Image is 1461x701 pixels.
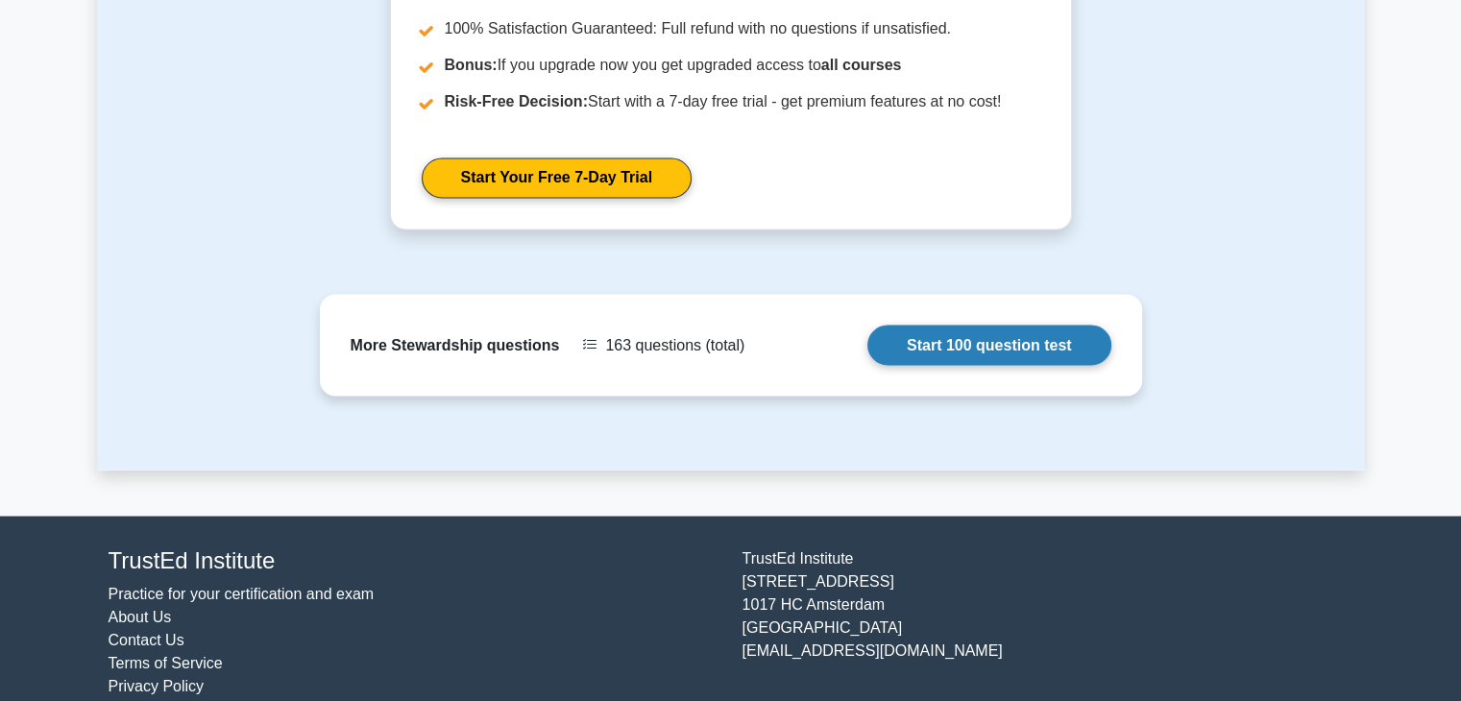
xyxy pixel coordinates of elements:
a: Privacy Policy [109,677,205,693]
a: Practice for your certification and exam [109,585,375,601]
a: About Us [109,608,172,624]
a: Contact Us [109,631,184,647]
a: Terms of Service [109,654,223,670]
a: Start Your Free 7-Day Trial [422,157,692,198]
a: Start 100 question test [867,325,1111,365]
div: TrustEd Institute [STREET_ADDRESS] 1017 HC Amsterdam [GEOGRAPHIC_DATA] [EMAIL_ADDRESS][DOMAIN_NAME] [731,546,1365,697]
h4: TrustEd Institute [109,546,719,574]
